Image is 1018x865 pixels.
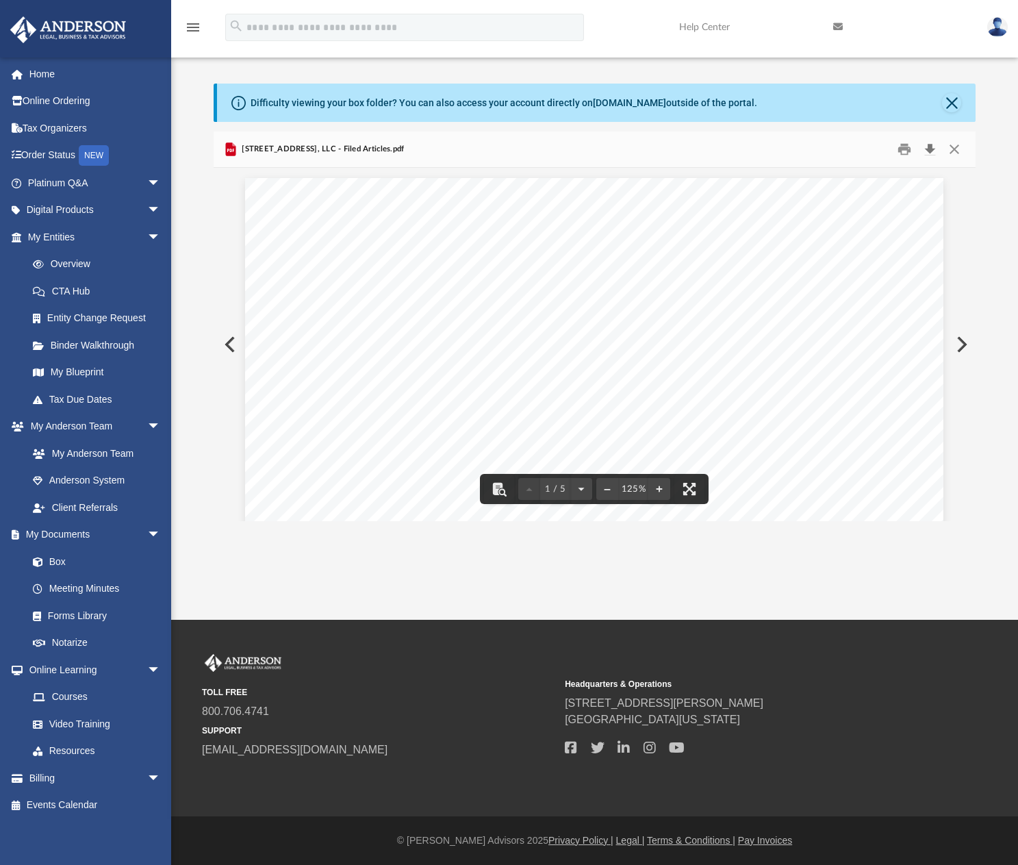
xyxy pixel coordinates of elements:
a: Entity Change Request [19,305,181,332]
span: arrow_drop_down [147,197,175,225]
a: Events Calendar [10,792,181,819]
a: Client Referrals [19,494,175,521]
a: Order StatusNEW [10,142,181,170]
a: My Blueprint [19,359,175,386]
a: My Anderson Team [19,440,168,467]
a: Terms & Conditions | [647,835,735,846]
a: Online Learningarrow_drop_down [10,656,175,684]
button: Next File [945,325,976,364]
button: Zoom in [648,474,670,504]
span: [DATE] [776,380,819,394]
a: Meeting Minutes [19,575,175,603]
div: Difficulty viewing your box folder? You can also access your account directly on outside of the p... [251,96,757,110]
a: Tax Due Dates [19,386,181,413]
button: Next page [570,474,592,504]
a: My Anderson Teamarrow_drop_down [10,413,175,440]
i: menu [185,19,201,36]
small: SUPPORT [202,725,555,737]
span: arrow_drop_down [147,413,175,441]
small: TOLL FREE [202,686,555,699]
a: Legal | [616,835,645,846]
span: arrow_drop_down [147,764,175,792]
button: Print [891,139,918,160]
a: My Documentsarrow_drop_down [10,521,175,549]
div: File preview [214,168,976,521]
button: Previous File [214,325,244,364]
a: menu [185,26,201,36]
a: Privacy Policy | [548,835,613,846]
span: DL220407 [435,512,488,524]
button: Download [917,139,942,160]
a: Overview [19,251,181,278]
a: [EMAIL_ADDRESS][DOMAIN_NAME] [202,744,387,755]
a: Courses [19,684,175,711]
a: [STREET_ADDRESS][PERSON_NAME] [565,697,763,709]
a: Box [19,548,168,575]
a: CTA Hub [19,277,181,305]
div: Current zoom level [618,485,648,494]
a: Notarize [19,629,175,657]
a: 800.706.4741 [202,705,269,717]
a: Platinum Q&Aarrow_drop_down [10,169,181,197]
a: Resources [19,738,175,765]
div: © [PERSON_NAME] Advisors 2025 [171,833,1018,848]
button: Close [942,93,961,112]
a: Digital Productsarrow_drop_down [10,197,181,224]
span: Business ID : [296,512,368,524]
a: Tax Organizers [10,114,181,142]
a: Forms Library [19,602,168,629]
a: Binder Walkthrough [19,331,181,359]
button: Enter fullscreen [674,474,704,504]
a: Video Training [19,710,168,738]
a: Billingarrow_drop_down [10,764,181,792]
a: Pay Invoices [738,835,792,846]
span: arrow_drop_down [147,521,175,549]
button: Zoom out [596,474,618,504]
div: Preview [214,131,976,521]
span: 1 / 5 [540,485,570,494]
div: NEW [79,145,109,166]
img: Anderson Advisors Platinum Portal [6,16,130,43]
button: Toggle findbar [484,474,514,504]
i: search [229,18,244,34]
small: Headquarters & Operations [565,678,918,690]
span: arrow_drop_down [147,223,175,251]
img: Anderson Advisors Platinum Portal [202,654,284,672]
span: [STREET_ADDRESS], LLC - Filed Articles.pdf [239,143,404,155]
a: Online Ordering [10,88,181,115]
div: Document Viewer [214,168,976,521]
a: My Entitiesarrow_drop_down [10,223,181,251]
span: [GEOGRAPHIC_DATA] [316,410,437,422]
span: arrow_drop_down [147,169,175,197]
span: [STREET_ADDRESS] [316,395,429,407]
a: Anderson System [19,467,175,494]
a: [GEOGRAPHIC_DATA][US_STATE] [565,714,740,725]
span: Filing Acknowledgment [502,471,680,486]
button: Close [942,139,967,160]
a: Home [10,60,181,88]
span: Please review the filing information below and notify our office immediately of any discrepancies. [295,492,842,505]
span: [STREET_ADDRESS], LLC [316,379,456,391]
img: User Pic [987,17,1008,37]
button: 1 / 5 [540,474,570,504]
a: [DOMAIN_NAME] [593,97,666,108]
span: arrow_drop_down [147,656,175,684]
